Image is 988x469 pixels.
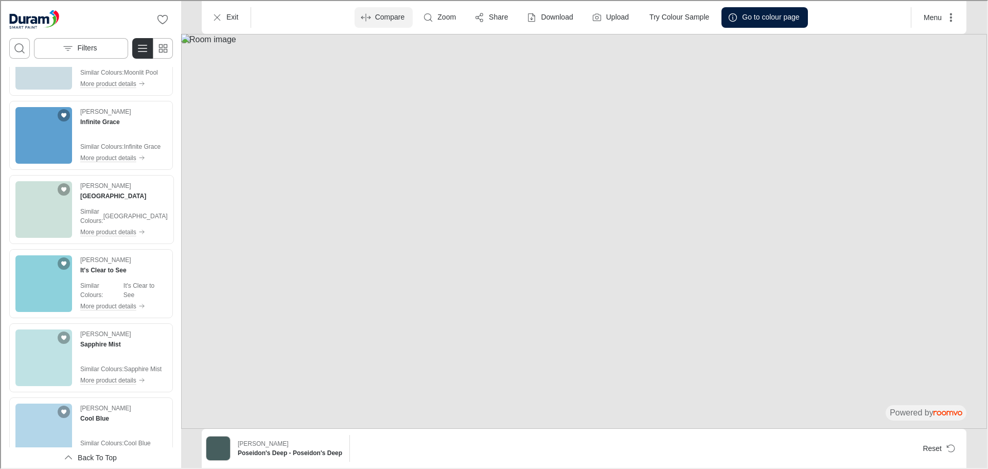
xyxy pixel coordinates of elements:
button: Show details for Poseidon's Deep [234,435,344,460]
button: Add It's Clear to See to favorites [57,256,69,269]
img: Poseidon's Deep [205,436,229,459]
img: logo_orange.svg [16,16,25,25]
p: Download [540,11,572,22]
p: Similar Colours : [79,206,102,224]
p: More product details [79,78,135,88]
button: Open the filters menu [33,37,127,58]
div: See Infinite Grace in the room [8,100,172,169]
p: Similar Colours : [79,280,122,299]
p: More product details [79,301,135,310]
div: The visualizer is powered by Roomvo. [889,406,961,418]
button: More product details [79,77,157,89]
p: [PERSON_NAME] [79,180,130,189]
img: tab_domain_overview_orange.svg [28,60,36,68]
p: Moonlit Pool [123,67,157,76]
p: Infinite Grace [123,141,160,150]
p: Similar Colours : [79,363,123,373]
p: [PERSON_NAME] [79,403,130,412]
button: Add Sapphire Mist to favorites [57,331,69,343]
p: Similar Colours : [79,67,123,76]
h4: Schooner Bay [79,190,145,200]
button: Scroll back to the beginning [8,446,172,467]
div: v 4.0.25 [29,16,50,25]
button: Exit [205,6,245,27]
p: Similar Colours : [79,438,123,447]
button: More product details [79,300,166,311]
h4: Sapphire Mist [79,339,120,348]
img: Infinite Grace. Link opens in a new window. [14,106,71,163]
h6: Poseidon's Deep - Poseidon's Deep [237,447,341,457]
img: roomvo_wordmark.svg [932,410,961,414]
p: More product details [79,227,135,236]
button: Open search box [8,37,29,58]
h4: Infinite Grace [79,116,119,126]
p: Exit [225,11,237,22]
div: See Sapphire Mist in the room [8,322,172,391]
p: Similar Colours : [79,141,123,150]
button: More product details [79,151,160,163]
p: Cool Blue [123,438,150,447]
img: website_grey.svg [16,27,25,35]
p: More product details [79,375,135,384]
p: Go to colour page [741,11,798,22]
button: Add Infinite Grace to favorites [57,108,69,120]
img: Cool Blue. Link opens in a new window. [14,403,71,459]
img: Room image [180,33,986,428]
p: [PERSON_NAME] [79,106,130,115]
img: Logo representing Duram. [8,8,58,29]
img: It's Clear to See. Link opens in a new window. [14,254,71,311]
div: See Schooner Bay in the room [8,174,173,243]
button: More product details [79,374,161,385]
p: [PERSON_NAME] [237,438,288,447]
div: Domain: [DOMAIN_NAME] [27,27,113,35]
button: More actions [914,6,961,27]
p: More product details [79,152,135,162]
button: More product details [79,225,167,237]
p: [PERSON_NAME] [79,254,130,264]
p: Powered by [889,406,961,418]
button: Switch to detail view [131,37,152,58]
p: Sapphire Mist [123,363,161,373]
p: Try Colour Sample [648,11,708,22]
div: Domain Overview [39,61,92,67]
h4: It's Clear to See [79,265,126,274]
button: Download [519,6,580,27]
button: Share [467,6,515,27]
button: Try Colour Sample [640,6,716,27]
button: No favorites [151,8,172,29]
img: tab_keywords_by_traffic_grey.svg [102,60,111,68]
a: Go to Duram's website. [8,8,58,29]
img: Sapphire Mist. Link opens in a new window. [14,328,71,385]
button: Zoom room image [416,6,463,27]
div: See Cool Blue in the room [8,396,172,465]
button: Upload a picture of your room [585,6,636,27]
button: Add Schooner Bay to favorites [57,182,69,195]
p: It's Clear to See [122,280,166,299]
p: [GEOGRAPHIC_DATA] [102,211,167,220]
div: Keywords by Traffic [114,61,173,67]
button: Switch to simple view [151,37,172,58]
button: Go to colour page [720,6,806,27]
p: Share [488,11,507,22]
label: Upload [605,11,628,22]
div: Product List Mode Selector [131,37,172,58]
p: [PERSON_NAME] [79,328,130,338]
button: Add Cool Blue to favorites [57,405,69,417]
h4: Cool Blue [79,413,108,422]
p: Zoom [436,11,455,22]
button: Enter compare mode [354,6,412,27]
button: Reset product [913,437,961,458]
div: See It's Clear to See in the room [8,248,172,317]
img: Schooner Bay. Link opens in a new window. [14,180,71,237]
p: Compare [374,11,404,22]
p: Filters [76,42,96,53]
